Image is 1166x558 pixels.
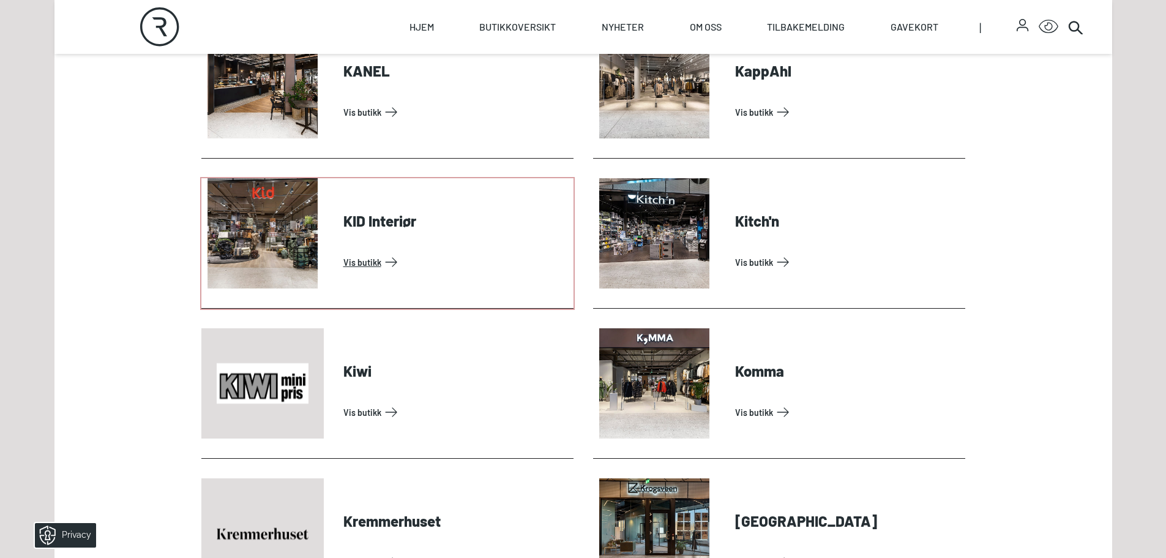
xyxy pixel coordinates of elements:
[343,102,569,122] a: Vis Butikk: KANEL
[735,402,960,422] a: Vis Butikk: Komma
[1039,17,1058,37] button: Open Accessibility Menu
[12,519,112,552] iframe: Manage Preferences
[735,252,960,272] a: Vis Butikk: Kitch'n
[735,102,960,122] a: Vis Butikk: KappAhl
[343,252,569,272] a: Vis Butikk: KID Interiør
[343,402,569,422] a: Vis Butikk: Kiwi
